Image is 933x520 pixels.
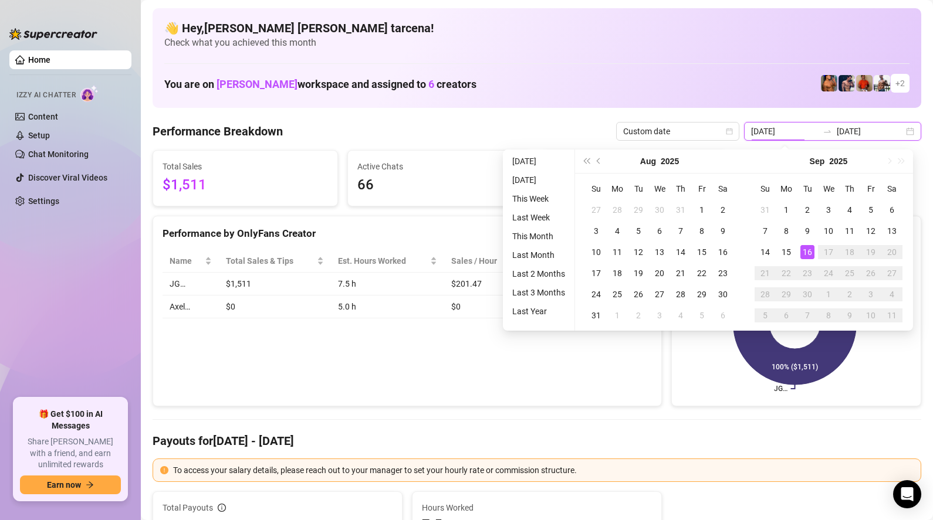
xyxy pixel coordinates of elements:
[628,220,649,242] td: 2025-08-05
[86,481,94,489] span: arrow-right
[822,266,836,280] div: 24
[631,287,645,301] div: 26
[860,199,881,220] td: 2025-09-05
[885,266,899,280] div: 27
[823,127,832,136] span: swap-right
[823,127,832,136] span: to
[670,305,691,326] td: 2025-09-04
[653,287,667,301] div: 27
[712,199,733,220] td: 2025-08-02
[776,199,797,220] td: 2025-09-01
[797,242,818,263] td: 2025-09-16
[691,284,712,305] td: 2025-08-29
[674,224,688,238] div: 7
[28,196,59,206] a: Settings
[422,501,652,514] span: Hours Worked
[649,199,670,220] td: 2025-07-30
[674,245,688,259] div: 14
[758,203,772,217] div: 31
[508,173,570,187] li: [DATE]
[163,295,219,318] td: Axel…
[589,266,603,280] div: 17
[758,224,772,238] div: 7
[589,308,603,322] div: 31
[649,284,670,305] td: 2025-08-27
[712,263,733,284] td: 2025-08-23
[610,266,624,280] div: 18
[20,475,121,494] button: Earn nowarrow-right
[818,305,839,326] td: 2025-10-08
[586,305,607,326] td: 2025-08-31
[695,203,709,217] div: 1
[670,220,691,242] td: 2025-08-07
[508,267,570,281] li: Last 2 Months
[653,308,667,322] div: 3
[451,254,513,267] span: Sales / Hour
[712,220,733,242] td: 2025-08-09
[170,254,202,267] span: Name
[28,55,50,64] a: Home
[428,78,434,90] span: 6
[755,220,776,242] td: 2025-09-07
[20,409,121,431] span: 🎁 Get $100 in AI Messages
[860,305,881,326] td: 2025-10-10
[864,203,878,217] div: 5
[691,305,712,326] td: 2025-09-05
[219,295,331,318] td: $0
[797,284,818,305] td: 2025-09-30
[607,178,628,199] th: Mo
[893,480,921,508] div: Open Intercom Messenger
[219,250,331,273] th: Total Sales & Tips
[691,178,712,199] th: Fr
[822,287,836,301] div: 1
[173,464,914,477] div: To access your salary details, please reach out to your manager to set your hourly rate or commis...
[864,287,878,301] div: 3
[843,287,857,301] div: 2
[589,203,603,217] div: 27
[691,242,712,263] td: 2025-08-15
[631,224,645,238] div: 5
[163,226,652,242] div: Performance by OnlyFans Creator
[338,254,427,267] div: Est. Hours Worked
[755,178,776,199] th: Su
[797,220,818,242] td: 2025-09-09
[810,149,825,173] button: Choose a month
[508,304,570,318] li: Last Year
[610,224,624,238] div: 4
[839,178,860,199] th: Th
[829,149,847,173] button: Choose a year
[779,203,793,217] div: 1
[586,263,607,284] td: 2025-08-17
[628,199,649,220] td: 2025-07-29
[607,199,628,220] td: 2025-07-28
[818,220,839,242] td: 2025-09-10
[649,305,670,326] td: 2025-09-03
[839,242,860,263] td: 2025-09-18
[610,287,624,301] div: 25
[357,174,523,196] span: 66
[444,295,530,318] td: $0
[800,287,814,301] div: 30
[751,125,818,138] input: Start date
[219,273,331,295] td: $1,511
[628,242,649,263] td: 2025-08-12
[864,224,878,238] div: 12
[881,199,902,220] td: 2025-09-06
[670,263,691,284] td: 2025-08-21
[649,220,670,242] td: 2025-08-06
[758,287,772,301] div: 28
[839,75,855,91] img: Axel
[716,287,730,301] div: 30
[800,266,814,280] div: 23
[755,284,776,305] td: 2025-09-28
[653,224,667,238] div: 6
[444,273,530,295] td: $201.47
[674,266,688,280] div: 21
[163,501,213,514] span: Total Payouts
[860,263,881,284] td: 2025-09-26
[589,245,603,259] div: 10
[895,77,905,90] span: + 2
[881,220,902,242] td: 2025-09-13
[843,203,857,217] div: 4
[839,220,860,242] td: 2025-09-11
